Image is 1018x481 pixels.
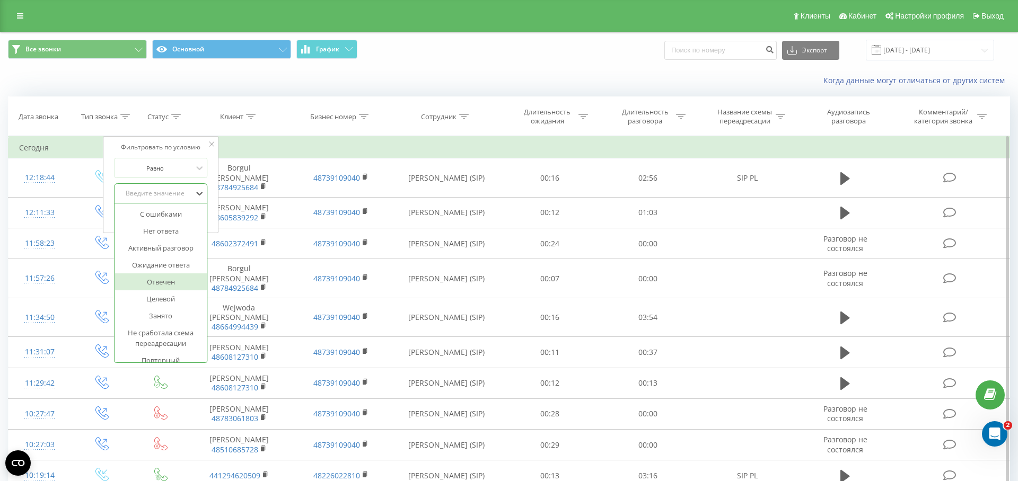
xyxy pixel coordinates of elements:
a: 441294620509 [209,470,260,480]
td: [PERSON_NAME] (SIP) [391,337,501,368]
div: 12:18:44 [19,167,60,188]
a: 48739109040 [313,207,360,217]
div: Статус [147,112,169,121]
td: 00:00 [599,430,696,460]
a: 48739109040 [313,378,360,388]
span: 2 [1004,421,1012,430]
td: [PERSON_NAME] [188,430,290,460]
span: График [316,46,339,53]
a: 48510685728 [212,444,258,455]
a: 48784925684 [212,182,258,192]
div: Длительность ожидания [519,108,576,126]
div: Комментарий/категория звонка [912,108,975,126]
td: 00:00 [599,228,696,259]
div: Тип звонка [81,112,118,121]
button: Все звонки [8,40,147,59]
td: 00:37 [599,337,696,368]
span: Кабинет [848,12,876,20]
a: 48605839292 [212,212,258,222]
td: 00:29 [501,430,599,460]
div: Фильтровать по условию [114,142,207,153]
span: Разговор не состоялся [823,234,867,253]
td: [PERSON_NAME] (SIP) [391,197,501,228]
div: 11:31:07 [19,342,60,362]
a: 48739109040 [313,347,360,357]
span: Разговор не состоялся [823,404,867,423]
input: Поиск по номеру [664,41,777,60]
div: Название схемы переадресации [716,108,773,126]
div: Сотрудник [421,112,457,121]
a: 48783061803 [212,413,258,423]
div: Активный разговор [115,239,207,256]
a: 48226022810 [313,470,360,480]
div: Нет ответа [115,222,207,239]
td: Borgul [PERSON_NAME] [188,259,290,298]
td: 01:03 [599,197,696,228]
a: 48602372491 [212,238,258,248]
td: [PERSON_NAME] [188,368,290,398]
div: 11:58:23 [19,233,60,254]
a: 48664994439 [212,322,258,332]
td: [PERSON_NAME] (SIP) [391,368,501,398]
span: Настройки профиля [895,12,964,20]
button: Экспорт [782,41,839,60]
td: 02:56 [599,158,696,198]
div: 10:27:47 [19,404,60,424]
td: [PERSON_NAME] [188,398,290,429]
div: Ожидание ответа [115,256,207,273]
td: 00:12 [501,368,599,398]
a: 48739109040 [313,408,360,418]
span: Выход [981,12,1004,20]
td: 00:16 [501,298,599,337]
span: Разговор не состоялся [823,268,867,288]
a: 48784925684 [212,283,258,293]
button: График [296,40,357,59]
td: [PERSON_NAME] (SIP) [391,430,501,460]
div: Клиент [220,112,243,121]
div: Бизнес номер [310,112,356,121]
td: [PERSON_NAME] (SIP) [391,298,501,337]
div: Длительность разговора [617,108,673,126]
td: 00:13 [599,368,696,398]
td: 00:00 [599,398,696,429]
td: 00:16 [501,158,599,198]
div: Занято [115,307,207,324]
td: 00:28 [501,398,599,429]
div: Повторный [115,352,207,369]
div: С ошибками [115,206,207,222]
td: SIP PL [697,158,798,198]
div: 11:29:42 [19,373,60,394]
a: 48739109040 [313,312,360,322]
td: 00:11 [501,337,599,368]
div: 11:34:50 [19,307,60,328]
td: [PERSON_NAME] (SIP) [391,398,501,429]
div: Целевой [115,290,207,307]
td: Wejwoda [PERSON_NAME] [188,298,290,337]
td: 00:24 [501,228,599,259]
div: Введите значение [117,189,192,198]
div: 12:11:33 [19,202,60,223]
button: Open CMP widget [5,450,31,476]
div: 11:57:26 [19,268,60,289]
td: [PERSON_NAME] (SIP) [391,228,501,259]
td: 03:54 [599,298,696,337]
td: 00:12 [501,197,599,228]
iframe: Intercom live chat [982,421,1007,447]
td: 00:07 [501,259,599,298]
a: 48608127310 [212,382,258,393]
a: Когда данные могут отличаться от других систем [823,75,1010,85]
a: 48608127310 [212,352,258,362]
button: Основной [152,40,291,59]
div: Не сработала схема переадресации [115,324,207,352]
td: [PERSON_NAME] (SIP) [391,259,501,298]
span: Разговор не состоялся [823,434,867,454]
a: 48739109040 [313,440,360,450]
a: 48739109040 [313,273,360,283]
span: Клиенты [801,12,830,20]
td: Сегодня [8,137,1010,158]
div: Отвечен [115,273,207,290]
td: [PERSON_NAME] [188,197,290,228]
div: Дата звонка [19,112,58,121]
span: Все звонки [25,45,61,54]
a: 48739109040 [313,173,360,183]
